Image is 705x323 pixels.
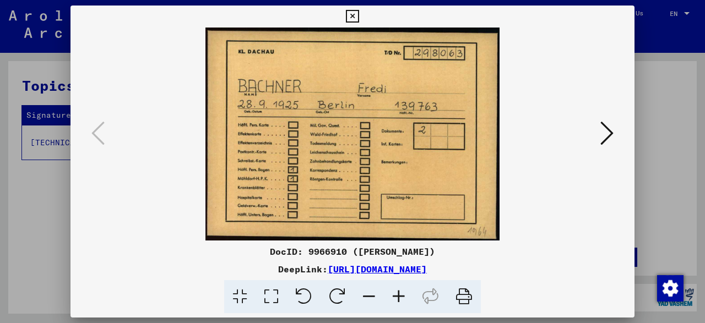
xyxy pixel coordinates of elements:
div: DeepLink: [70,262,634,276]
div: Zustimmung ändern [657,275,683,301]
div: DocID: 9966910 ([PERSON_NAME]) [70,245,634,258]
img: Zustimmung ändern [657,275,684,302]
a: [URL][DOMAIN_NAME] [328,264,427,275]
img: 001.jpg [108,28,597,240]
